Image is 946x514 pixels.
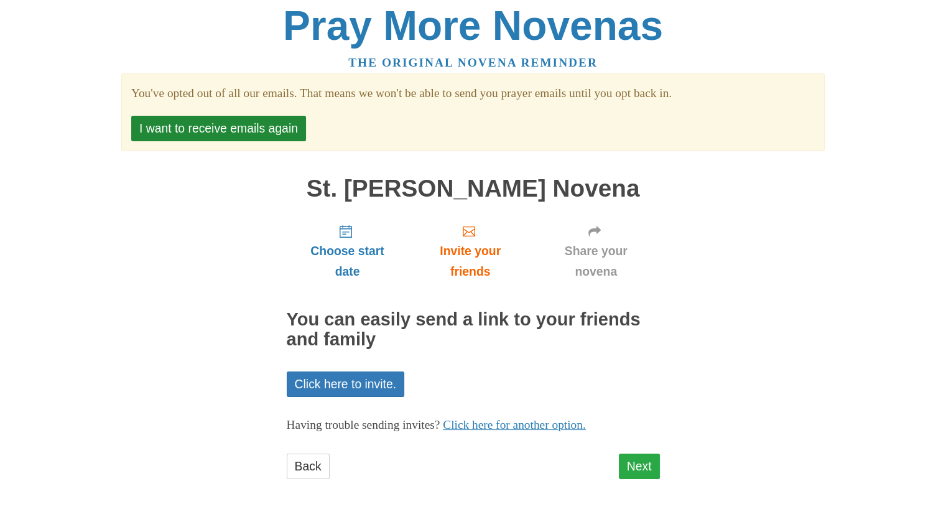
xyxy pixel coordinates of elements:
[287,310,660,350] h2: You can easily send a link to your friends and family
[283,2,663,49] a: Pray More Novenas
[287,175,660,202] h1: St. [PERSON_NAME] Novena
[348,56,598,69] a: The original novena reminder
[287,418,440,431] span: Having trouble sending invites?
[287,371,405,397] a: Click here to invite.
[420,241,519,282] span: Invite your friends
[287,454,330,479] a: Back
[131,83,815,104] section: You've opted out of all our emails. That means we won't be able to send you prayer emails until y...
[443,418,586,431] a: Click here for another option.
[532,214,660,288] a: Share your novena
[287,214,409,288] a: Choose start date
[131,116,306,141] button: I want to receive emails again
[545,241,647,282] span: Share your novena
[299,241,396,282] span: Choose start date
[408,214,532,288] a: Invite your friends
[619,454,660,479] a: Next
